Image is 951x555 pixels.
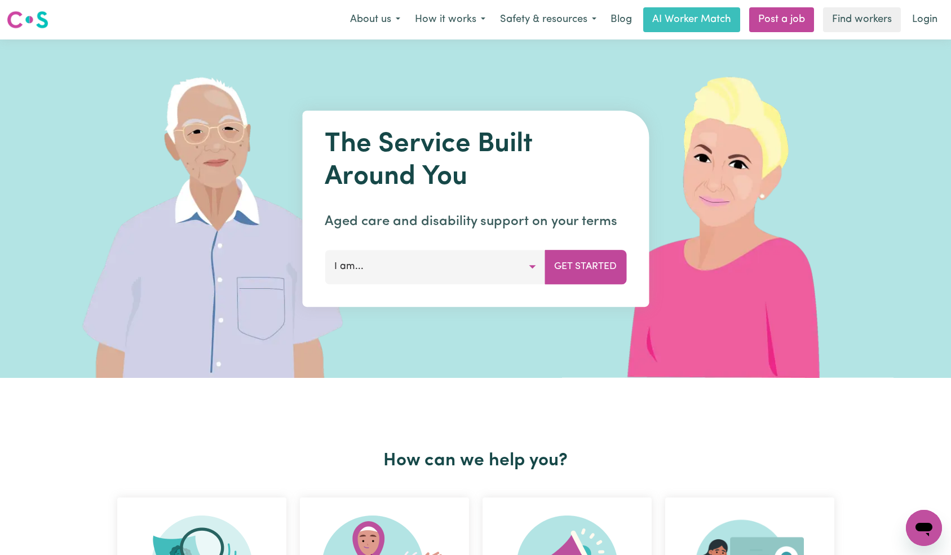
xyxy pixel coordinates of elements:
iframe: Button to launch messaging window [906,510,942,546]
a: Login [905,7,944,32]
button: About us [343,8,408,32]
a: Blog [604,7,639,32]
h2: How can we help you? [110,450,841,472]
button: Get Started [545,250,626,284]
a: Find workers [823,7,901,32]
a: Post a job [749,7,814,32]
img: Careseekers logo [7,10,48,30]
button: How it works [408,8,493,32]
a: AI Worker Match [643,7,740,32]
a: Careseekers logo [7,7,48,33]
h1: The Service Built Around You [325,129,626,193]
button: Safety & resources [493,8,604,32]
button: I am... [325,250,545,284]
p: Aged care and disability support on your terms [325,212,626,232]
